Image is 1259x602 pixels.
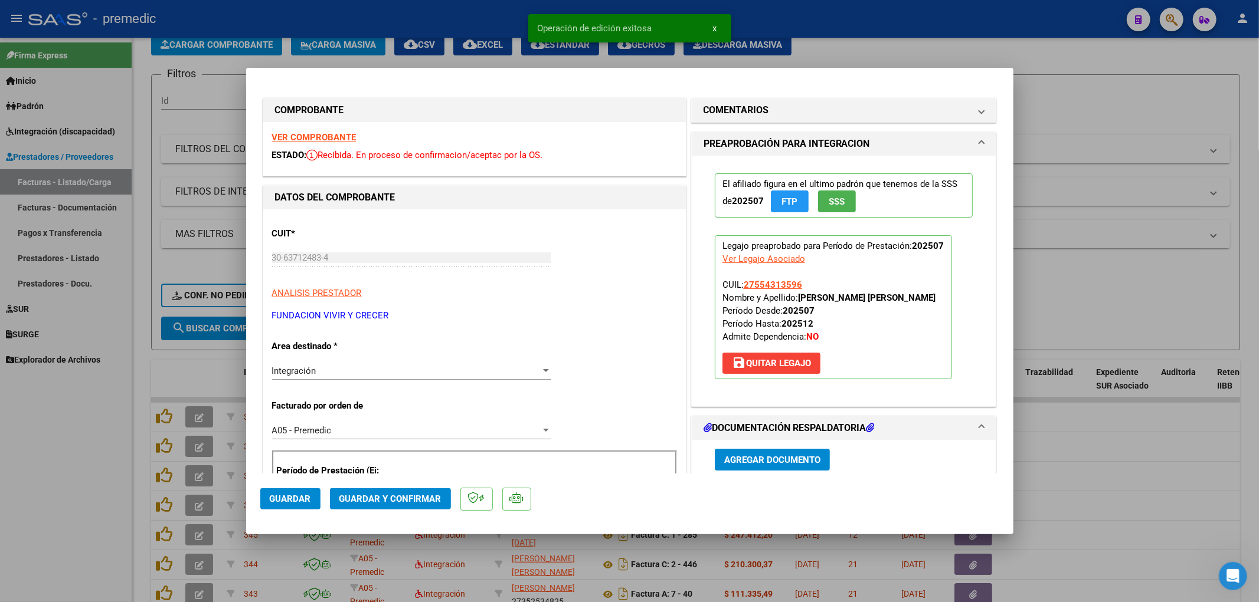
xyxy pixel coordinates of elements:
strong: 202507 [783,305,815,316]
mat-expansion-panel-header: DOCUMENTACIÓN RESPALDATORIA [692,416,996,440]
span: ESTADO: [272,150,307,160]
p: CUIT [272,227,394,241]
div: Luis dice… [9,190,227,225]
span: Quitar Legajo [732,358,811,369]
mat-expansion-panel-header: COMENTARIOS [692,98,996,122]
span: Guardar [270,494,311,504]
span: Recibida. En proceso de confirmacion/aceptac por la OS. [307,150,543,160]
div: igualmente! [158,351,227,377]
span: CUIL: Nombre y Apellido: Período Desde: Período Hasta: Admite Dependencia: [722,279,936,342]
div: Cerrar [207,7,228,28]
strong: NO [806,331,819,342]
strong: COMPROBANTE [275,104,344,116]
button: Guardar [260,488,321,509]
button: Guardar y Confirmar [330,488,451,509]
button: go back [8,7,30,29]
textarea: Escribe un mensaje... [10,361,226,381]
strong: 202512 [781,318,813,329]
button: SSS [818,190,856,212]
div: De nada, ¡Que tenga un lindo dia! [19,232,160,244]
img: Profile image for Fin [34,9,53,28]
a: VER COMPROBANTE [272,132,357,143]
div: Luis dice… [9,272,227,351]
div: Soporte • Hace 1h [19,253,85,260]
button: Selector de emoji [18,386,28,396]
p: El equipo también puede ayudar [57,14,181,32]
button: Enviar un mensaje… [202,381,221,400]
span: Operación de edición exitosa [538,22,652,34]
strong: 202507 [913,241,944,251]
div: Soporte dice… [9,225,227,272]
strong: [PERSON_NAME] [PERSON_NAME] [798,292,936,303]
h1: COMENTARIOS [704,103,769,117]
iframe: Intercom live chat [1219,562,1247,590]
div: ok, gracias por la data! [112,190,227,216]
div: De nada, ¡Que tenga un lindo dia!Soporte • Hace 1h [9,225,169,251]
div: Soporte dice… [9,51,227,190]
p: Legajo preaprobado para Período de Prestación: [715,235,952,379]
button: Inicio [185,7,207,29]
div: Afip se encuentra caido entonces la plataforma no podrá validar los comprobantes. Una vez restabl... [19,58,184,150]
h1: DOCUMENTACIÓN RESPALDATORIA [704,421,875,435]
span: Integración [272,366,316,376]
div: Luis dice… [9,351,227,391]
span: A05 - Premedic [272,425,332,436]
p: Area destinado * [272,340,394,353]
h1: PREAPROBACIÓN PARA INTEGRACION [704,137,870,151]
button: Agregar Documento [715,449,830,471]
mat-expansion-panel-header: PREAPROBACIÓN PARA INTEGRACION [692,132,996,156]
p: Período de Prestación (Ej: 202505 para Mayo 2025) [277,464,395,491]
h1: Fin [57,5,71,14]
span: 27554313596 [744,279,802,290]
span: Agregar Documento [724,455,820,465]
div: PREAPROBACIÓN PARA INTEGRACION [692,156,996,406]
button: Start recording [75,386,84,396]
div: ​ [19,150,184,173]
button: FTP [771,190,809,212]
mat-icon: save [732,356,746,370]
span: ANALISIS PRESTADOR [272,288,362,298]
strong: DATOS DEL COMPROBANTE [275,192,395,203]
div: ok, gracias por la data! [122,197,217,209]
span: Guardar y Confirmar [339,494,442,504]
p: FUNDACION VIVIR Y CRECER [272,309,677,323]
strong: 202507 [732,196,764,206]
p: El afiliado figura en el ultimo padrón que tenemos de la SSS de [715,173,973,218]
button: Selector de gif [37,386,47,396]
button: Adjuntar un archivo [56,386,66,396]
div: blush [158,286,217,343]
div: igualmente! [167,358,217,370]
div: blush [149,272,227,350]
div: Ver Legajo Asociado [722,252,805,265]
p: Facturado por orden de [272,399,394,413]
span: x [713,23,717,34]
button: Quitar Legajo [722,353,820,374]
button: x [704,18,727,39]
span: SSS [829,196,845,207]
div: Afip se encuentra caido entonces la plataforma no podrá validar los comprobantes. Una vez restabl... [9,51,194,180]
span: FTP [781,196,797,207]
